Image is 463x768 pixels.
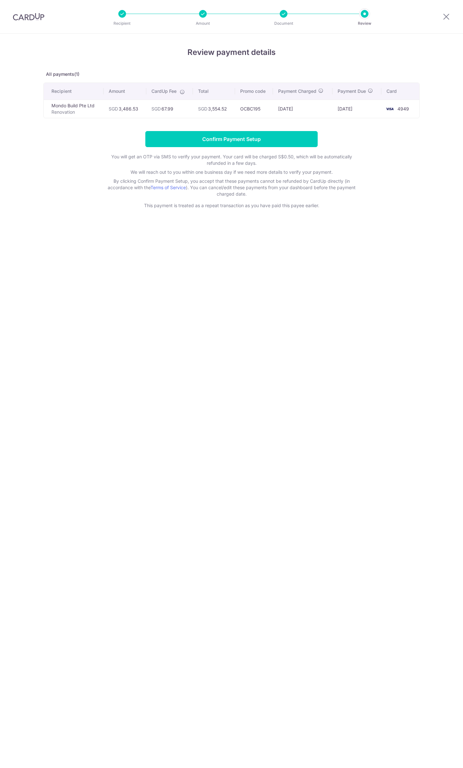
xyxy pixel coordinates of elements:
[338,88,366,94] span: Payment Due
[198,106,207,111] span: SGD
[179,20,227,27] p: Amount
[103,178,360,197] p: By clicking Confirm Payment Setup, you accept that these payments cannot be refunded by CardUp di...
[103,169,360,175] p: We will reach out to you within one business day if we need more details to verify your payment.
[260,20,307,27] p: Document
[98,20,146,27] p: Recipient
[278,88,316,94] span: Payment Charged
[103,202,360,209] p: This payment is treated as a repeat transaction as you have paid this payee earlier.
[104,100,146,118] td: 3,486.53
[341,20,388,27] p: Review
[43,47,420,58] h4: Review payment details
[397,106,409,111] span: 4949
[44,83,104,100] th: Recipient
[104,83,146,100] th: Amount
[193,83,235,100] th: Total
[13,13,44,21] img: CardUp
[381,83,419,100] th: Card
[150,185,186,190] a: Terms of Service
[146,100,193,118] td: 67.99
[383,105,396,113] img: <span class="translation_missing" title="translation missing: en.account_steps.new_confirm_form.b...
[273,100,332,118] td: [DATE]
[43,71,420,77] p: All payments(1)
[145,131,318,147] input: Confirm Payment Setup
[151,88,177,94] span: CardUp Fee
[103,154,360,166] p: You will get an OTP via SMS to verify your payment. Your card will be charged S$0.50, which will ...
[235,83,273,100] th: Promo code
[44,100,104,118] td: Mondo Build Pte Ltd
[422,749,457,765] iframe: Opens a widget where you can find more information
[109,106,118,111] span: SGD
[235,100,273,118] td: OCBC195
[332,100,381,118] td: [DATE]
[151,106,161,111] span: SGD
[51,109,98,115] p: Renovation
[193,100,235,118] td: 3,554.52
